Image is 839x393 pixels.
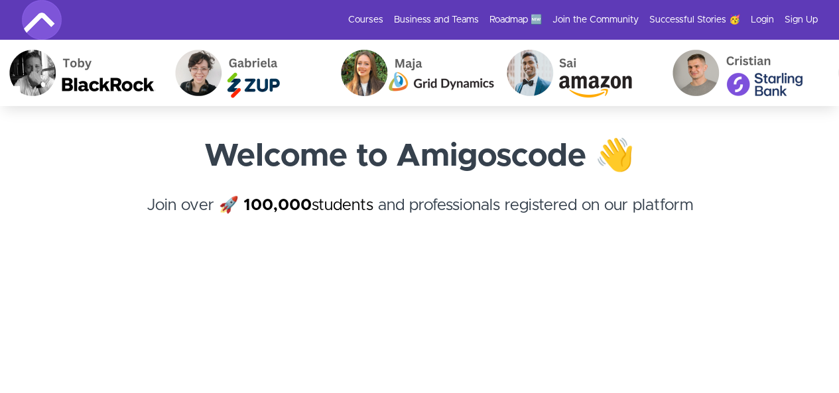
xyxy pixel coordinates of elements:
a: Courses [348,13,383,27]
strong: 100,000 [243,197,312,213]
a: Login [751,13,774,27]
strong: Welcome to Amigoscode 👋 [204,140,635,172]
img: Cristian [663,40,829,106]
a: Sign Up [785,13,818,27]
a: Successful Stories 🥳 [649,13,740,27]
a: Join the Community [552,13,639,27]
a: 100,000students [243,197,373,213]
img: Sai [497,40,663,106]
a: Roadmap 🆕 [489,13,542,27]
a: Business and Teams [394,13,479,27]
img: Gabriela [166,40,332,106]
img: Maja [332,40,497,106]
h4: Join over 🚀 and professionals registered on our platform [22,194,818,241]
